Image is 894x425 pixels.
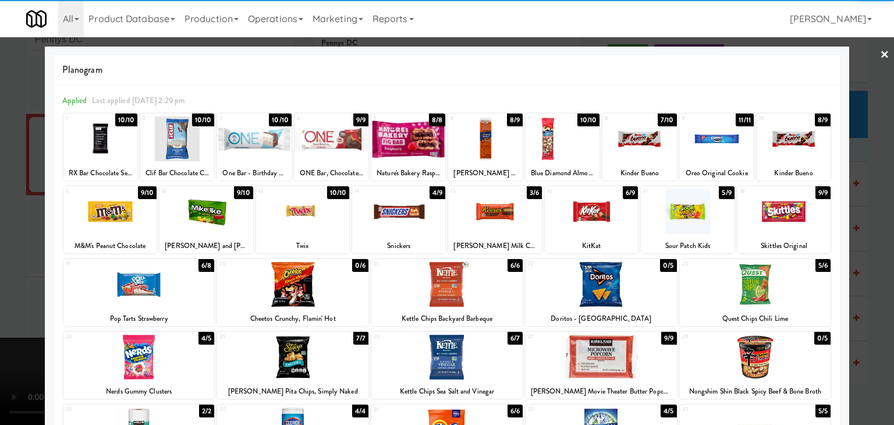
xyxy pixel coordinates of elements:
[680,259,831,326] div: 235/6Quest Chips Chili Lime
[66,114,101,123] div: 1
[641,186,734,253] div: 175/9Sour Patch Kids
[448,166,522,180] div: [PERSON_NAME] Toast Chee Peanut Butter
[352,239,445,253] div: Snickers
[66,259,139,269] div: 19
[66,405,139,415] div: 29
[448,186,541,253] div: 153/6[PERSON_NAME] Milk Chocolate Peanut Butter
[661,405,676,417] div: 4/5
[682,114,717,123] div: 9
[815,186,831,199] div: 9/9
[371,114,445,180] div: 58/8Nature's Bakery Raspberry Fig Bar
[159,186,253,253] div: 129/10[PERSON_NAME] and [PERSON_NAME] Original
[682,384,829,399] div: Nongshim Shin Black Spicy Beef & Bone Broth
[680,332,831,399] div: 280/5Nongshim Shin Black Spicy Beef & Bone Broth
[217,384,368,399] div: [PERSON_NAME] Pita Chips, Simply Naked
[63,239,157,253] div: M&M's Peanut Chocolate
[577,114,600,126] div: 10/10
[269,114,292,126] div: 10/10
[140,166,214,180] div: Clif Bar Chocolate Chip
[880,37,889,73] a: ×
[62,95,87,106] span: Applied
[63,166,137,180] div: RX Bar Chocolate Sea Salt
[159,239,253,253] div: [PERSON_NAME] and [PERSON_NAME] Original
[371,166,445,180] div: Nature's Bakery Raspberry Fig Bar
[658,114,676,126] div: 7/10
[374,259,447,269] div: 21
[757,166,831,180] div: Kinder Bueno
[740,186,784,196] div: 18
[26,9,47,29] img: Micromart
[526,311,677,326] div: Doritos - [GEOGRAPHIC_DATA]
[547,239,636,253] div: KitKat
[217,259,368,326] div: 200/6Cheetos Crunchy, Flamin' Hot
[739,239,829,253] div: Skittles Original
[547,186,591,196] div: 16
[63,186,157,253] div: 119/10M&M's Peanut Chocolate
[138,186,157,199] div: 9/10
[66,332,139,342] div: 24
[528,259,601,269] div: 22
[219,332,293,342] div: 25
[374,114,409,123] div: 5
[680,384,831,399] div: Nongshim Shin Black Spicy Beef & Bone Broth
[604,166,675,180] div: Kinder Bueno
[352,186,445,253] div: 144/9Snickers
[660,259,676,272] div: 0/5
[192,114,215,126] div: 10/10
[162,186,206,196] div: 12
[430,186,445,199] div: 4/9
[352,259,368,272] div: 0/6
[142,166,212,180] div: Clif Bar Chocolate Chip
[643,186,687,196] div: 17
[508,405,523,417] div: 6/6
[258,239,347,253] div: Twix
[374,332,447,342] div: 26
[623,186,638,199] div: 6/9
[602,166,676,180] div: Kinder Bueno
[63,259,215,326] div: 196/8Pop Tarts Strawberry
[527,166,598,180] div: Blue Diamond Almonds Smokehouse
[815,259,831,272] div: 5/6
[92,95,185,106] span: Last applied [DATE] 2:29 pm
[373,384,521,399] div: Kettle Chips Sea Salt and Vinegar
[354,239,444,253] div: Snickers
[353,114,368,126] div: 9/9
[217,311,368,326] div: Cheetos Crunchy, Flamin' Hot
[527,384,675,399] div: [PERSON_NAME] Movie Theater Butter Popcorn
[374,405,447,415] div: 31
[373,166,444,180] div: Nature's Bakery Raspberry Fig Bar
[63,114,137,180] div: 110/10RX Bar Chocolate Sea Salt
[327,186,350,199] div: 10/10
[65,239,155,253] div: M&M's Peanut Chocolate
[661,332,676,345] div: 9/9
[140,114,214,180] div: 210/10Clif Bar Chocolate Chip
[371,311,523,326] div: Kettle Chips Backyard Barbeque
[545,186,638,253] div: 166/9KitKat
[66,186,110,196] div: 11
[199,405,214,417] div: 2/2
[295,166,368,180] div: ONE Bar, Chocolate Peanut Butter Cup
[143,114,178,123] div: 2
[234,186,253,199] div: 9/10
[526,114,599,180] div: 710/10Blue Diamond Almonds Smokehouse
[371,332,523,399] div: 266/7Kettle Chips Sea Salt and Vinegar
[508,332,523,345] div: 6/7
[450,114,485,123] div: 6
[297,114,332,123] div: 4
[605,114,640,123] div: 8
[198,259,214,272] div: 6/8
[682,311,829,326] div: Quest Chips Chili Lime
[680,311,831,326] div: Quest Chips Chili Lime
[680,166,754,180] div: Oreo Original Cookie
[526,166,599,180] div: Blue Diamond Almonds Smokehouse
[508,259,523,272] div: 6/6
[526,384,677,399] div: [PERSON_NAME] Movie Theater Butter Popcorn
[448,239,541,253] div: [PERSON_NAME] Milk Chocolate Peanut Butter
[450,166,520,180] div: [PERSON_NAME] Toast Chee Peanut Butter
[219,259,293,269] div: 20
[526,259,677,326] div: 220/5Doritos - [GEOGRAPHIC_DATA]
[719,186,734,199] div: 5/9
[682,259,755,269] div: 23
[737,186,831,253] div: 189/9Skittles Original
[526,332,677,399] div: 279/9[PERSON_NAME] Movie Theater Butter Popcorn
